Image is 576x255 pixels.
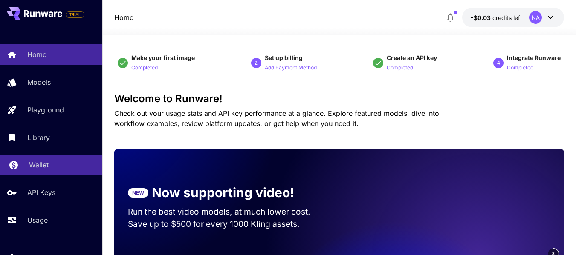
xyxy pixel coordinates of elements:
button: Completed [131,62,158,72]
p: Home [27,49,46,60]
span: -$0.03 [471,14,492,21]
span: credits left [492,14,522,21]
div: NA [529,11,542,24]
p: Playground [27,105,64,115]
p: Save up to $500 for every 1000 Kling assets. [128,218,326,230]
p: Completed [387,64,413,72]
p: Usage [27,215,48,225]
p: 4 [497,59,500,67]
p: Now supporting video! [152,183,294,202]
span: Create an API key [387,54,437,61]
p: Library [27,132,50,143]
h3: Welcome to Runware! [114,93,564,105]
button: Add Payment Method [265,62,317,72]
button: -$0.0305NA [462,8,564,27]
span: Check out your usage stats and API key performance at a glance. Explore featured models, dive int... [114,109,439,128]
p: NEW [132,189,144,197]
span: TRIAL [66,11,84,18]
nav: breadcrumb [114,12,133,23]
p: Add Payment Method [265,64,317,72]
span: Add your payment card to enable full platform functionality. [66,9,84,20]
button: Completed [507,62,533,72]
span: Make your first image [131,54,195,61]
p: Wallet [29,160,49,170]
span: Integrate Runware [507,54,561,61]
div: -$0.0305 [471,13,522,22]
p: API Keys [27,187,55,198]
p: Completed [131,64,158,72]
p: Run the best video models, at much lower cost. [128,206,326,218]
span: Set up billing [265,54,303,61]
p: Models [27,77,51,87]
p: 2 [255,59,258,67]
p: Completed [507,64,533,72]
a: Home [114,12,133,23]
button: Completed [387,62,413,72]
